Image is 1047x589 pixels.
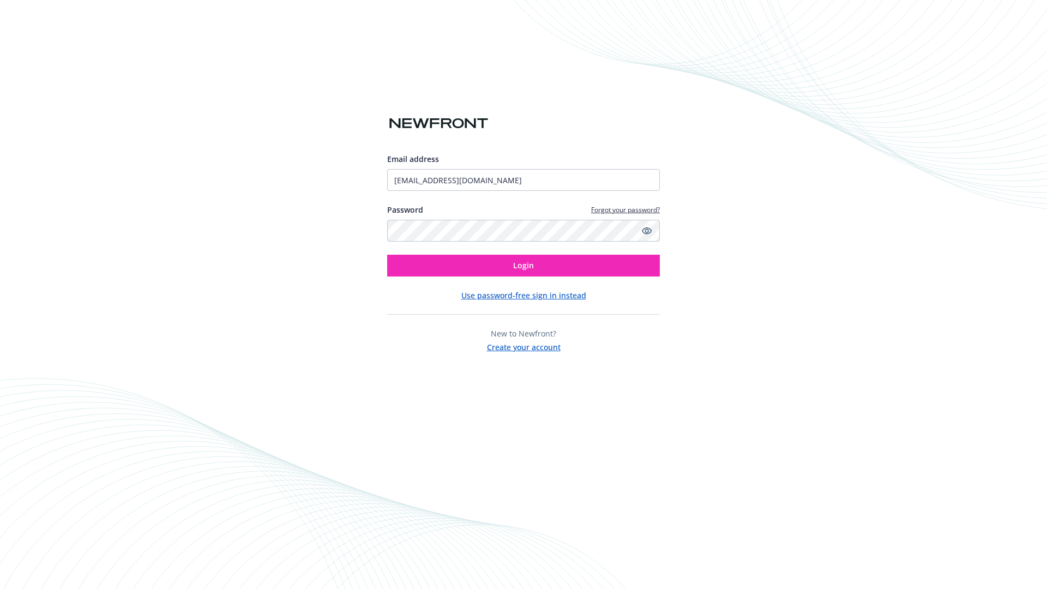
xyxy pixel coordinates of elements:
[387,154,439,164] span: Email address
[387,204,423,215] label: Password
[387,220,660,242] input: Enter your password
[591,205,660,214] a: Forgot your password?
[387,169,660,191] input: Enter your email
[461,290,586,301] button: Use password-free sign in instead
[387,255,660,277] button: Login
[640,224,653,237] a: Show password
[491,328,556,339] span: New to Newfront?
[513,260,534,271] span: Login
[387,114,490,133] img: Newfront logo
[487,339,561,353] button: Create your account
